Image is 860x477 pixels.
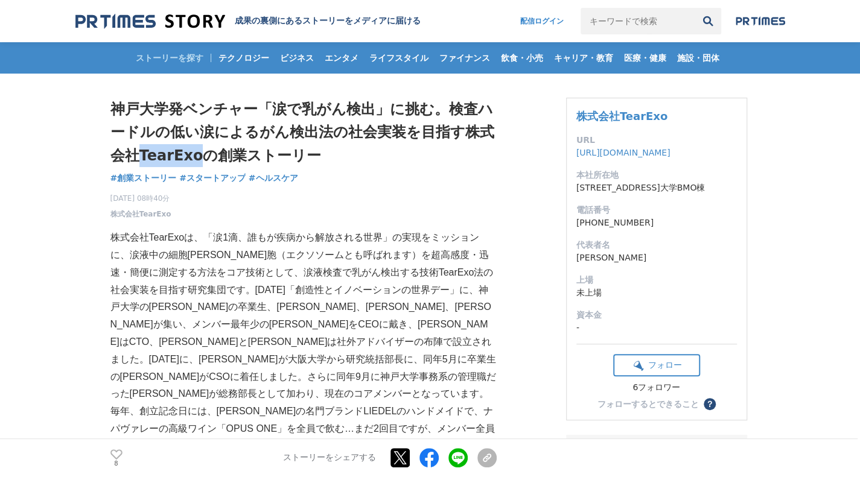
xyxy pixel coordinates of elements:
[75,13,225,30] img: 成果の裏側にあるストーリーをメディアに届ける
[672,52,724,63] span: 施設・団体
[110,172,177,185] a: #創業ストーリー
[235,16,421,27] h2: 成果の裏側にあるストーリーをメディアに届ける
[576,251,737,264] dd: [PERSON_NAME]
[110,403,497,455] p: 毎年、創立記念日には、[PERSON_NAME]の名門ブランドLIEDELのハンドメイドで、ナパヴァレーの高級ワイン「OPUS ONE」を全員で飲む…まだ2回目ですが、メンバー全員「OPUS O...
[597,400,699,408] div: フォローするとできること
[576,239,737,251] dt: 代表者名
[576,286,737,299] dd: 未上場
[576,309,737,321] dt: 資本金
[214,42,274,74] a: テクノロジー
[110,209,171,220] a: 株式会社TearExo
[110,229,497,403] p: 株式会社TearExoは、「涙1滴、誰もが疾病から解放される世界」の実現をミッションに、涙液中の細胞[PERSON_NAME]胞（エクソソームとも呼ばれます）を超高感度・迅速・簡便に測定する方法...
[576,110,667,122] a: 株式会社TearExo
[435,52,495,63] span: ファイナンス
[249,172,298,185] a: #ヘルスケア
[576,182,737,194] dd: [STREET_ADDRESS]大学BMO棟
[576,216,737,229] dd: [PHONE_NUMBER]
[736,16,785,26] img: prtimes
[275,42,319,74] a: ビジネス
[672,42,724,74] a: 施設・団体
[365,52,433,63] span: ライフスタイル
[496,42,548,74] a: 飲食・小売
[320,52,363,63] span: エンタメ
[110,98,497,167] h1: 神戸大学発ベンチャー「涙で乳がん検出」に挑む。検査ハードルの低い涙によるがん検出法の社会実装を目指す株式会社TearExoの創業ストーリー
[110,193,171,204] span: [DATE] 08時40分
[110,172,177,183] span: #創業ストーリー
[320,42,363,74] a: エンタメ
[179,172,246,183] span: #スタートアップ
[576,204,737,216] dt: 電話番号
[619,52,671,63] span: 医療・健康
[508,8,576,34] a: 配信ログイン
[496,52,548,63] span: 飲食・小売
[576,169,737,182] dt: 本社所在地
[110,461,123,467] p: 8
[704,398,716,410] button: ？
[576,321,737,334] dd: -
[613,382,700,393] div: 6フォロワー
[214,52,274,63] span: テクノロジー
[695,8,721,34] button: 検索
[283,453,376,464] p: ストーリーをシェアする
[549,52,618,63] span: キャリア・教育
[365,42,433,74] a: ライフスタイル
[706,400,714,408] span: ？
[576,134,737,147] dt: URL
[619,42,671,74] a: 医療・健康
[179,172,246,185] a: #スタートアップ
[581,8,695,34] input: キーワードで検索
[576,148,670,157] a: [URL][DOMAIN_NAME]
[576,274,737,286] dt: 上場
[275,52,319,63] span: ビジネス
[249,172,298,183] span: #ヘルスケア
[613,354,700,376] button: フォロー
[435,42,495,74] a: ファイナンス
[549,42,618,74] a: キャリア・教育
[75,13,421,30] a: 成果の裏側にあるストーリーをメディアに届ける 成果の裏側にあるストーリーをメディアに届ける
